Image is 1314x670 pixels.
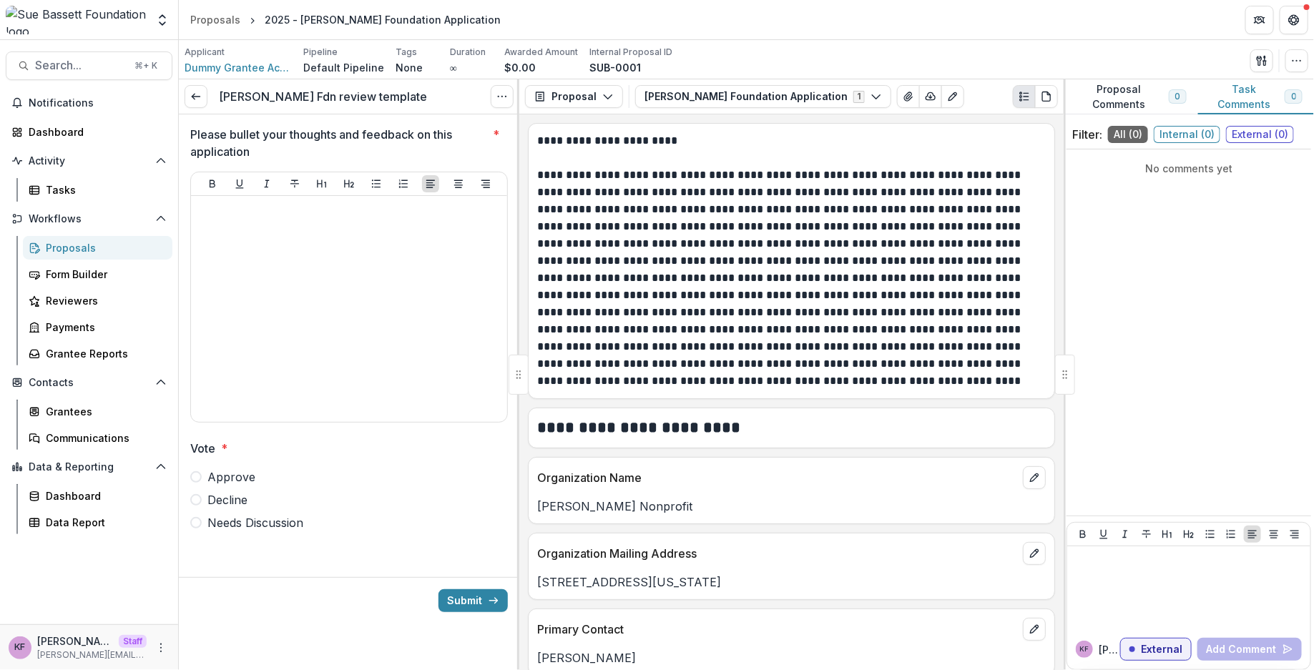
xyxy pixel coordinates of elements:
button: Bullet List [1202,526,1219,543]
span: Approve [207,468,255,486]
button: Strike [1138,526,1155,543]
button: Align Center [1265,526,1283,543]
a: Grantees [23,400,172,423]
button: Proposal Comments [1064,79,1198,114]
span: Internal ( 0 ) [1154,126,1220,143]
button: Heading 1 [1159,526,1176,543]
div: Reviewers [46,293,161,308]
button: Add Comment [1197,638,1302,661]
button: [PERSON_NAME] Foundation Application1 [635,85,891,108]
p: Please bullet your thoughts and feedback on this application [190,126,487,160]
a: Dashboard [6,120,172,144]
a: Proposals [185,9,246,30]
div: Grantee Reports [46,346,161,361]
button: Open entity switcher [152,6,172,34]
span: Needs Discussion [207,514,303,531]
button: edit [1023,466,1046,489]
button: Strike [286,175,303,192]
p: Staff [119,635,147,648]
button: View Attached Files [897,85,920,108]
button: Proposal [525,85,623,108]
div: Communications [46,430,161,445]
button: Align Right [1286,526,1303,543]
div: Proposals [190,12,240,27]
p: SUB-0001 [589,60,641,75]
button: Open Contacts [6,371,172,394]
span: 0 [1175,92,1180,102]
button: Align Right [477,175,494,192]
button: Options [491,85,514,108]
button: Underline [231,175,248,192]
p: Tags [396,46,417,59]
p: [PERSON_NAME][EMAIL_ADDRESS][DOMAIN_NAME] [37,649,147,661]
div: Kyle Ford [1080,646,1089,653]
div: 2025 - [PERSON_NAME] Foundation Application [265,12,501,27]
div: Form Builder [46,267,161,282]
p: ∞ [450,60,457,75]
a: Dashboard [23,484,172,508]
p: [PERSON_NAME] [1099,642,1120,657]
button: Align Left [422,175,439,192]
span: 0 [1291,92,1296,102]
p: External [1141,644,1182,656]
p: Pipeline [303,46,338,59]
p: Default Pipeline [303,60,384,75]
span: Notifications [29,97,167,109]
p: [PERSON_NAME] Nonprofit [537,498,1046,515]
button: Open Data & Reporting [6,455,172,478]
span: All ( 0 ) [1108,126,1148,143]
p: [PERSON_NAME] [537,649,1046,666]
div: Dashboard [29,124,161,139]
button: Partners [1245,6,1274,34]
div: Grantees [46,404,161,419]
button: Get Help [1280,6,1308,34]
img: Sue Bassett Foundation logo [6,6,147,34]
p: Organization Mailing Address [537,545,1017,562]
button: Task Comments [1198,79,1314,114]
div: Dashboard [46,488,161,503]
button: Bold [204,175,221,192]
span: Contacts [29,377,149,389]
a: Reviewers [23,289,172,312]
button: Align Center [450,175,467,192]
span: Workflows [29,213,149,225]
span: External ( 0 ) [1226,126,1294,143]
div: Tasks [46,182,161,197]
span: Data & Reporting [29,461,149,473]
a: Tasks [23,178,172,202]
span: Search... [35,59,126,72]
nav: breadcrumb [185,9,506,30]
a: Grantee Reports [23,342,172,365]
a: Proposals [23,236,172,260]
button: Submit [438,589,508,612]
a: Payments [23,315,172,339]
button: More [152,639,170,656]
div: ⌘ + K [132,58,160,74]
p: No comments yet [1072,161,1305,176]
button: edit [1023,542,1046,565]
p: $0.00 [504,60,536,75]
div: Data Report [46,515,161,530]
button: Notifications [6,92,172,114]
button: Align Left [1244,526,1261,543]
button: Bullet List [368,175,385,192]
p: None [396,60,423,75]
p: Internal Proposal ID [589,46,672,59]
button: Heading 1 [313,175,330,192]
a: Dummy Grantee Account [185,60,292,75]
p: [STREET_ADDRESS][US_STATE] [537,573,1046,591]
span: Activity [29,155,149,167]
h3: [PERSON_NAME] Fdn review template [219,90,427,104]
button: Open Activity [6,149,172,172]
button: Heading 2 [1180,526,1197,543]
div: Kyle Ford [15,643,26,652]
a: Communications [23,426,172,450]
p: Primary Contact [537,621,1017,638]
div: Proposals [46,240,161,255]
button: Underline [1095,526,1112,543]
button: Ordered List [395,175,412,192]
button: PDF view [1035,85,1058,108]
p: Filter: [1072,126,1102,143]
button: Heading 2 [340,175,358,192]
